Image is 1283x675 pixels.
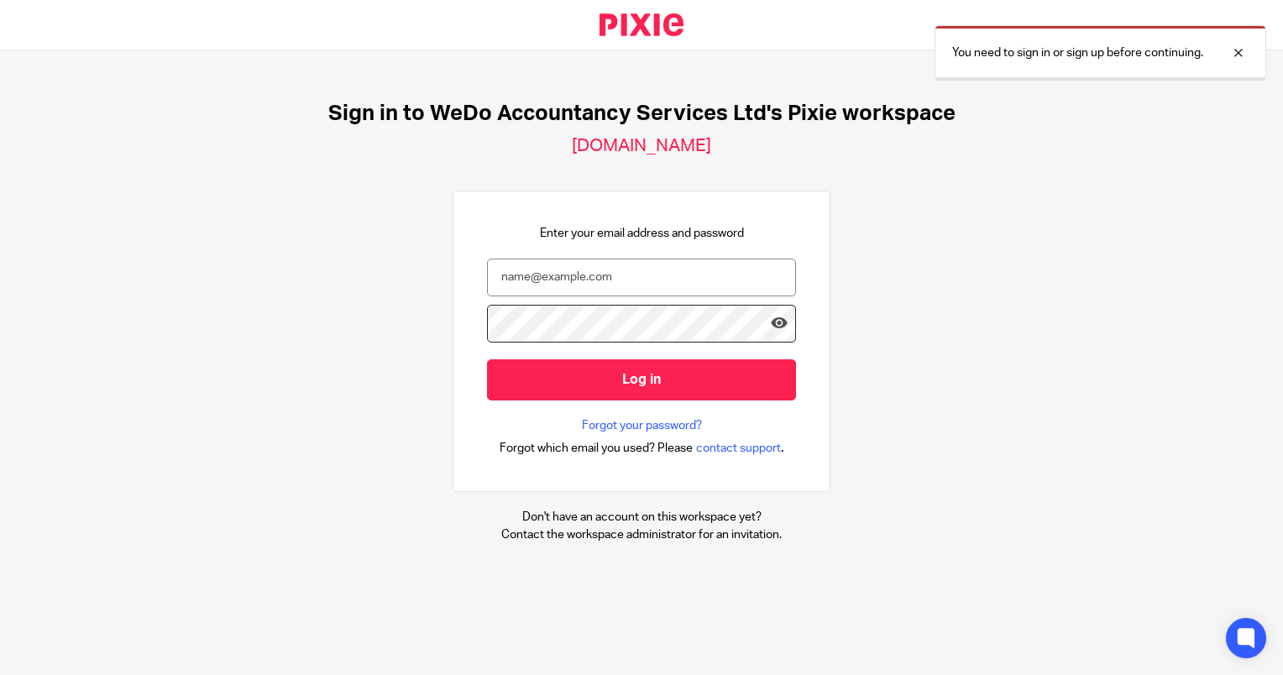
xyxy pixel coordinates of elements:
[328,101,956,127] h1: Sign in to WeDo Accountancy Services Ltd's Pixie workspace
[540,225,744,242] p: Enter your email address and password
[500,438,784,458] div: .
[487,259,796,296] input: name@example.com
[500,440,693,457] span: Forgot which email you used? Please
[487,359,796,400] input: Log in
[501,509,782,526] p: Don't have an account on this workspace yet?
[582,417,702,434] a: Forgot your password?
[952,44,1203,61] p: You need to sign in or sign up before continuing.
[696,440,781,457] span: contact support
[501,526,782,543] p: Contact the workspace administrator for an invitation.
[572,135,711,157] h2: [DOMAIN_NAME]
